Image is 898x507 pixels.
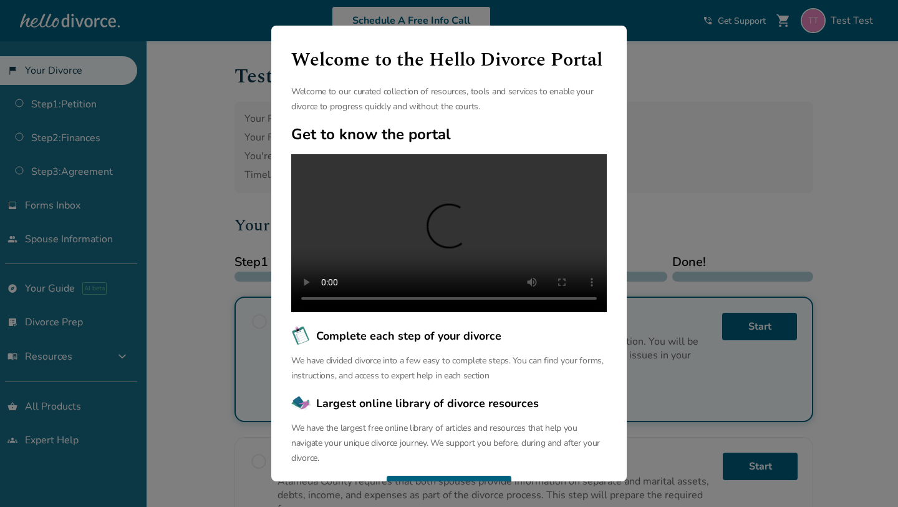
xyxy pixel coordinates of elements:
[291,326,311,346] img: Complete each step of your divorce
[291,46,607,74] h1: Welcome to the Hello Divorce Portal
[387,476,511,503] button: Continue
[291,124,607,144] h2: Get to know the portal
[316,328,501,344] span: Complete each step of your divorce
[316,395,539,411] span: Largest online library of divorce resources
[291,393,311,413] img: Largest online library of divorce resources
[291,421,607,466] p: We have the largest free online library of articles and resources that help you navigate your uni...
[836,447,898,507] iframe: Chat Widget
[291,353,607,383] p: We have divided divorce into a few easy to complete steps. You can find your forms, instructions,...
[291,84,607,114] p: Welcome to our curated collection of resources, tools and services to enable your divorce to prog...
